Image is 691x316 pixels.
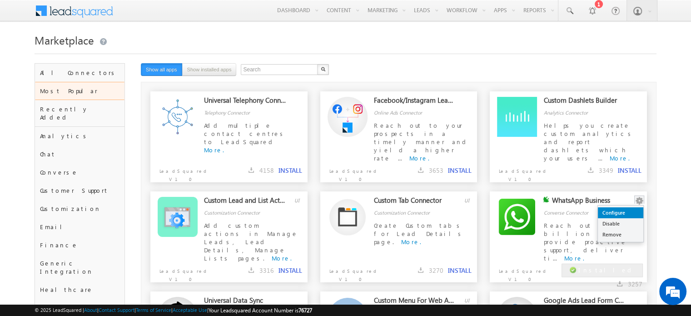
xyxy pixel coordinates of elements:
p: LeadSquared V1.0 [150,162,214,183]
a: More. [204,146,224,154]
div: Converse [35,163,124,181]
div: Custom Dashlets Builder [543,96,625,109]
p: LeadSquared V1.0 [320,262,383,283]
img: downloads [617,281,622,286]
span: Add multiple contact centres to LeadSquared [204,121,286,145]
button: Show installed apps [182,63,237,76]
a: More. [272,254,292,262]
button: INSTALL [448,266,472,275]
div: Custom Tab Connector [374,196,456,209]
a: More. [609,154,629,162]
img: Alternate Logo [497,197,537,237]
div: Custom Menu For Web App [374,296,456,309]
img: checking status [543,196,549,202]
div: WhatsApp Business [552,196,634,209]
img: downloads [418,167,423,173]
button: INSTALL [618,166,641,175]
img: Alternate Logo [497,97,537,137]
span: Installed [578,266,635,274]
span: 3349 [599,166,613,175]
a: Acceptable Use [173,307,207,313]
button: INSTALL [278,166,302,175]
img: downloads [249,167,254,173]
a: Disable [598,218,643,229]
div: Google Ads Lead Form Connector [543,296,625,309]
div: Finance [35,236,124,254]
span: Marketplace [35,33,94,47]
div: Facebook/Instagram Lead Ads [374,96,456,109]
img: Alternate Logo [328,97,368,137]
span: 3653 [429,166,443,175]
p: LeadSquared V1.0 [320,162,383,183]
div: Custom Lead and List Actions [204,196,286,209]
div: Healthcare [35,281,124,299]
span: Add custom actions in Manage Leads, Lead Details, Manage Lists pages. [204,221,298,262]
button: INSTALL [278,266,302,275]
span: Helps you create custom analytics and report dashlets which your users ... [543,121,634,162]
span: © 2025 LeadSquared | | | | | [35,306,312,315]
span: Reach out to 1.5 billion users to provide proactive support, deliver ti... [543,221,639,262]
a: About [84,307,97,313]
div: Analytics [35,127,124,145]
div: Generic Integration [35,254,124,281]
img: Search [321,67,325,71]
div: Customization [35,200,124,218]
img: Alternate Logo [158,197,198,237]
button: INSTALL [448,166,472,175]
a: More. [564,254,584,262]
span: 3270 [429,266,443,275]
div: Customer Support [35,181,124,200]
span: Create Custom tabs for Lead Details page. [374,221,464,246]
img: downloads [249,267,254,273]
a: Remove [598,229,643,240]
a: More. [401,238,421,246]
div: Most Popular [35,82,124,100]
div: Universal Telephony Connector [204,96,286,109]
div: Email [35,218,124,236]
div: Universal Data Sync [204,296,286,309]
img: Alternate Logo [329,199,366,236]
a: Configure [598,207,643,218]
a: Terms of Service [136,307,171,313]
div: Recently Added [35,100,124,126]
a: More. [409,154,429,162]
div: Chat [35,145,124,163]
p: LeadSquared V1.0 [490,162,553,183]
div: All Connectors [35,64,124,82]
button: Show all apps [141,63,182,76]
img: Alternate Logo [158,97,198,137]
span: 3316 [259,266,274,275]
p: LeadSquared V1.0 [490,262,553,283]
img: downloads [418,267,423,273]
span: 4158 [259,166,274,175]
span: Reach out to your prospects in a timely manner and yield a higher rate ... [374,121,469,162]
img: downloads [588,167,593,173]
span: 76727 [298,307,312,314]
span: Your Leadsquared Account Number is [209,307,312,314]
a: Contact Support [99,307,134,313]
span: 3257 [628,280,642,288]
p: LeadSquared V1.0 [150,262,214,283]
